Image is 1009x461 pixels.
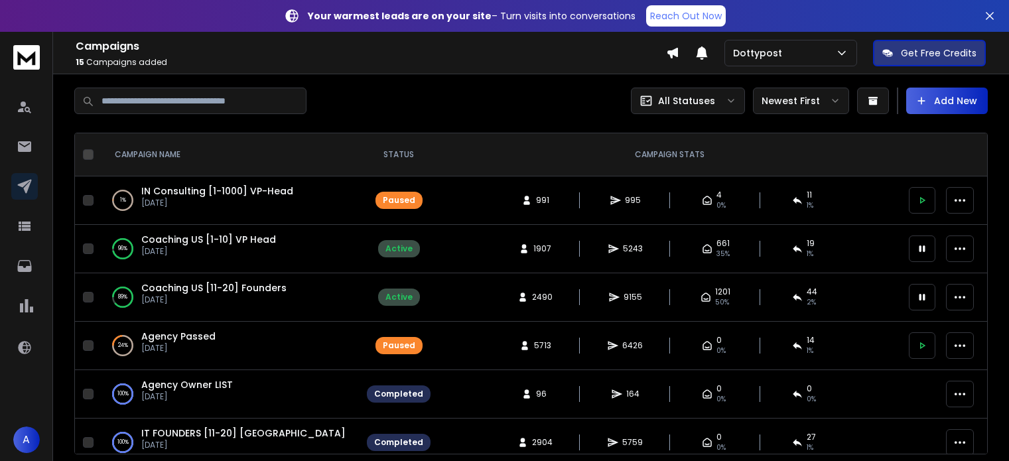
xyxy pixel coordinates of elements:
[13,427,40,453] button: A
[532,437,553,448] span: 2904
[99,322,359,370] td: 24%Agency Passed[DATE]
[308,9,636,23] p: – Turn visits into conversations
[906,88,988,114] button: Add New
[807,297,816,308] span: 2 %
[117,387,129,401] p: 100 %
[807,238,815,249] span: 19
[716,249,730,259] span: 35 %
[120,194,126,207] p: 1 %
[873,40,986,66] button: Get Free Credits
[716,190,722,200] span: 4
[807,394,816,405] span: 0 %
[625,195,641,206] span: 995
[141,427,346,440] a: IT FOUNDERS [11-20] [GEOGRAPHIC_DATA]
[99,176,359,225] td: 1%IN Consulting [1-1000] VP-Head[DATE]
[716,200,726,211] span: 0 %
[308,9,492,23] strong: Your warmest leads are on your site
[76,38,666,54] h1: Campaigns
[624,292,642,302] span: 9155
[622,340,643,351] span: 6426
[716,432,722,442] span: 0
[901,46,976,60] p: Get Free Credits
[807,249,813,259] span: 1 %
[99,370,359,419] td: 100%Agency Owner LIST[DATE]
[807,442,813,453] span: 1 %
[716,335,722,346] span: 0
[141,440,346,450] p: [DATE]
[623,243,643,254] span: 5243
[374,389,423,399] div: Completed
[716,442,726,453] span: 0%
[536,389,549,399] span: 96
[141,295,287,305] p: [DATE]
[658,94,715,107] p: All Statuses
[807,346,813,356] span: 1 %
[733,46,787,60] p: Dottypost
[622,437,643,448] span: 5759
[141,330,216,343] a: Agency Passed
[76,56,84,68] span: 15
[626,389,639,399] span: 164
[99,273,359,322] td: 89%Coaching US [11-20] Founders[DATE]
[807,383,812,394] span: 0
[383,195,415,206] div: Paused
[374,437,423,448] div: Completed
[807,335,815,346] span: 14
[650,9,722,23] p: Reach Out Now
[807,287,817,297] span: 44
[753,88,849,114] button: Newest First
[385,292,413,302] div: Active
[141,246,276,257] p: [DATE]
[438,133,901,176] th: CAMPAIGN STATS
[118,339,128,352] p: 24 %
[141,233,276,246] a: Coaching US [1-10] VP Head
[716,383,722,394] span: 0
[141,184,293,198] a: IN Consulting [1-1000] VP-Head
[715,287,730,297] span: 1201
[13,45,40,70] img: logo
[715,297,729,308] span: 50 %
[141,378,233,391] a: Agency Owner LIST
[117,436,129,449] p: 100 %
[532,292,553,302] span: 2490
[646,5,726,27] a: Reach Out Now
[118,291,127,304] p: 89 %
[716,238,730,249] span: 661
[383,340,415,351] div: Paused
[99,225,359,273] td: 96%Coaching US [1-10] VP Head[DATE]
[716,346,726,356] span: 0%
[141,198,293,208] p: [DATE]
[534,340,551,351] span: 5713
[118,242,127,255] p: 96 %
[807,432,816,442] span: 27
[141,281,287,295] a: Coaching US [11-20] Founders
[807,190,812,200] span: 11
[533,243,551,254] span: 1907
[536,195,549,206] span: 991
[807,200,813,211] span: 1 %
[359,133,438,176] th: STATUS
[99,133,359,176] th: CAMPAIGN NAME
[716,394,726,405] span: 0%
[385,243,413,254] div: Active
[141,343,216,354] p: [DATE]
[141,391,233,402] p: [DATE]
[76,57,666,68] p: Campaigns added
